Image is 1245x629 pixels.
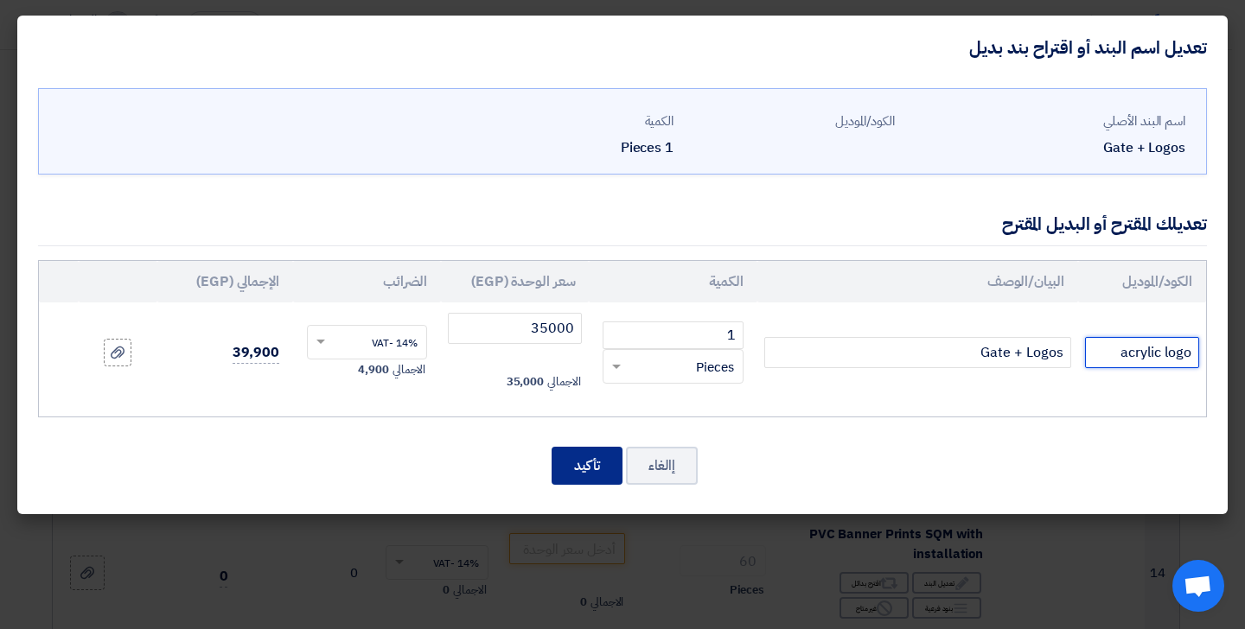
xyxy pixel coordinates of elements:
[589,261,757,302] th: الكمية
[1002,211,1207,237] div: تعديلك المقترح أو البديل المقترح
[393,361,425,378] span: الاجمالي
[547,373,580,391] span: الاجمالي
[626,447,698,485] button: إالغاء
[603,321,743,349] input: RFQ_STEP1.ITEMS.2.AMOUNT_TITLE
[764,337,1071,368] input: Add Item Description
[293,261,441,302] th: الضرائب
[687,111,895,131] div: الكود/الموديل
[696,358,734,378] span: Pieces
[969,36,1207,59] h4: تعديل اسم البند أو اقتراح بند بديل
[909,111,1185,131] div: اسم البند الأصلي
[466,137,674,158] div: 1 Pieces
[233,342,279,364] span: 39,900
[466,111,674,131] div: الكمية
[1085,337,1199,368] input: الموديل
[909,137,1185,158] div: Gate + Logos
[1078,261,1206,302] th: الكود/الموديل
[441,261,589,302] th: سعر الوحدة (EGP)
[157,261,293,302] th: الإجمالي (EGP)
[358,361,389,378] span: 4,900
[552,447,622,485] button: تأكيد
[507,373,544,391] span: 35,000
[307,325,427,359] ng-select: VAT
[757,261,1078,302] th: البيان/الوصف
[448,313,582,344] input: أدخل سعر الوحدة
[1172,560,1224,612] a: Open chat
